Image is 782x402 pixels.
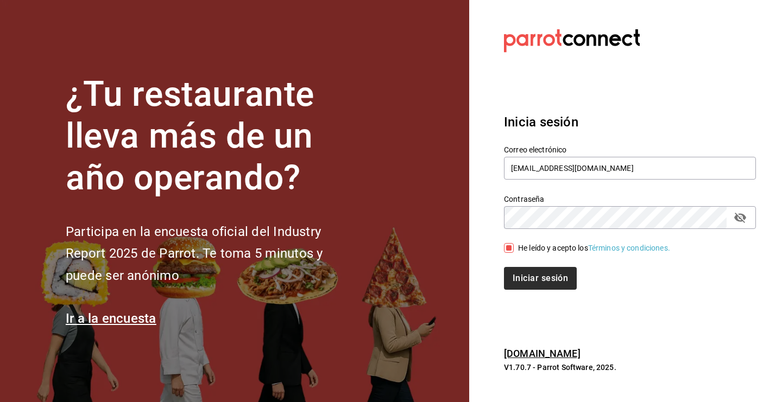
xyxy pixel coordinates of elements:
button: Iniciar sesión [504,267,577,290]
a: [DOMAIN_NAME] [504,348,581,359]
p: V1.70.7 - Parrot Software, 2025. [504,362,756,373]
div: He leído y acepto los [518,243,670,254]
h1: ¿Tu restaurante lleva más de un año operando? [66,74,359,199]
h3: Inicia sesión [504,112,756,132]
h2: Participa en la encuesta oficial del Industry Report 2025 de Parrot. Te toma 5 minutos y puede se... [66,221,359,287]
input: Ingresa tu correo electrónico [504,157,756,180]
label: Correo electrónico [504,146,756,154]
a: Ir a la encuesta [66,311,156,326]
button: passwordField [731,208,749,227]
label: Contraseña [504,195,756,203]
a: Términos y condiciones. [588,244,670,252]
